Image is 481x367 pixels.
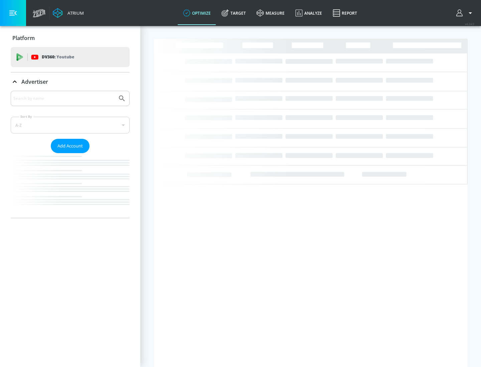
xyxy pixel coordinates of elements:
[178,1,216,25] a: optimize
[251,1,290,25] a: measure
[53,8,84,18] a: Atrium
[42,53,74,61] p: DV360:
[65,10,84,16] div: Atrium
[21,78,48,85] p: Advertiser
[57,142,83,150] span: Add Account
[11,47,130,67] div: DV360: Youtube
[11,29,130,47] div: Platform
[216,1,251,25] a: Target
[13,94,115,103] input: Search by name
[51,139,90,153] button: Add Account
[19,114,33,119] label: Sort By
[12,34,35,42] p: Platform
[56,53,74,60] p: Youtube
[327,1,362,25] a: Report
[465,22,474,26] span: v 4.24.0
[11,153,130,218] nav: list of Advertiser
[11,72,130,91] div: Advertiser
[11,91,130,218] div: Advertiser
[290,1,327,25] a: Analyze
[11,117,130,133] div: A-Z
